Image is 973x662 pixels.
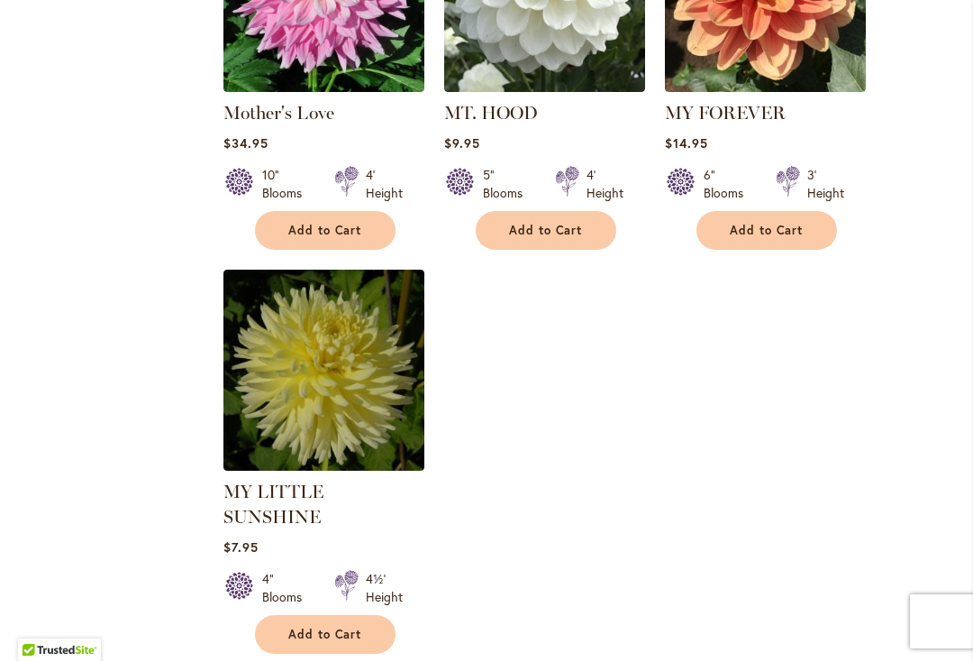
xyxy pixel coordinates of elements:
div: 5" Blooms [483,167,533,203]
div: 3' Height [807,167,844,203]
div: 6" Blooms [704,167,754,203]
div: 4' Height [366,167,403,203]
span: Add to Cart [509,224,583,239]
button: Add to Cart [476,212,616,251]
div: 4½' Height [366,571,403,607]
div: 10" Blooms [262,167,313,203]
span: Add to Cart [288,224,362,239]
span: Add to Cart [288,628,362,643]
button: Add to Cart [255,212,396,251]
div: 4' Height [587,167,623,203]
a: Mother's Love [223,79,424,97]
span: $7.95 [223,539,259,556]
a: MY LITTLE SUNSHINE [223,482,323,529]
a: Mother's Love [223,103,334,124]
span: $34.95 [223,135,268,152]
iframe: Launch Accessibility Center [14,598,64,648]
span: Add to Cart [730,224,804,239]
a: MT. HOOD [444,103,538,124]
a: MY FOREVER [665,103,786,124]
button: Add to Cart [696,212,837,251]
button: Add to Cart [255,616,396,655]
a: MY FOREVER [665,79,866,97]
a: MT. HOOD [444,79,645,97]
a: MY LITTLE SUNSHINE [223,458,424,475]
div: 4" Blooms [262,571,313,607]
span: $14.95 [665,135,708,152]
img: MY LITTLE SUNSHINE [223,271,424,472]
span: $9.95 [444,135,480,152]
